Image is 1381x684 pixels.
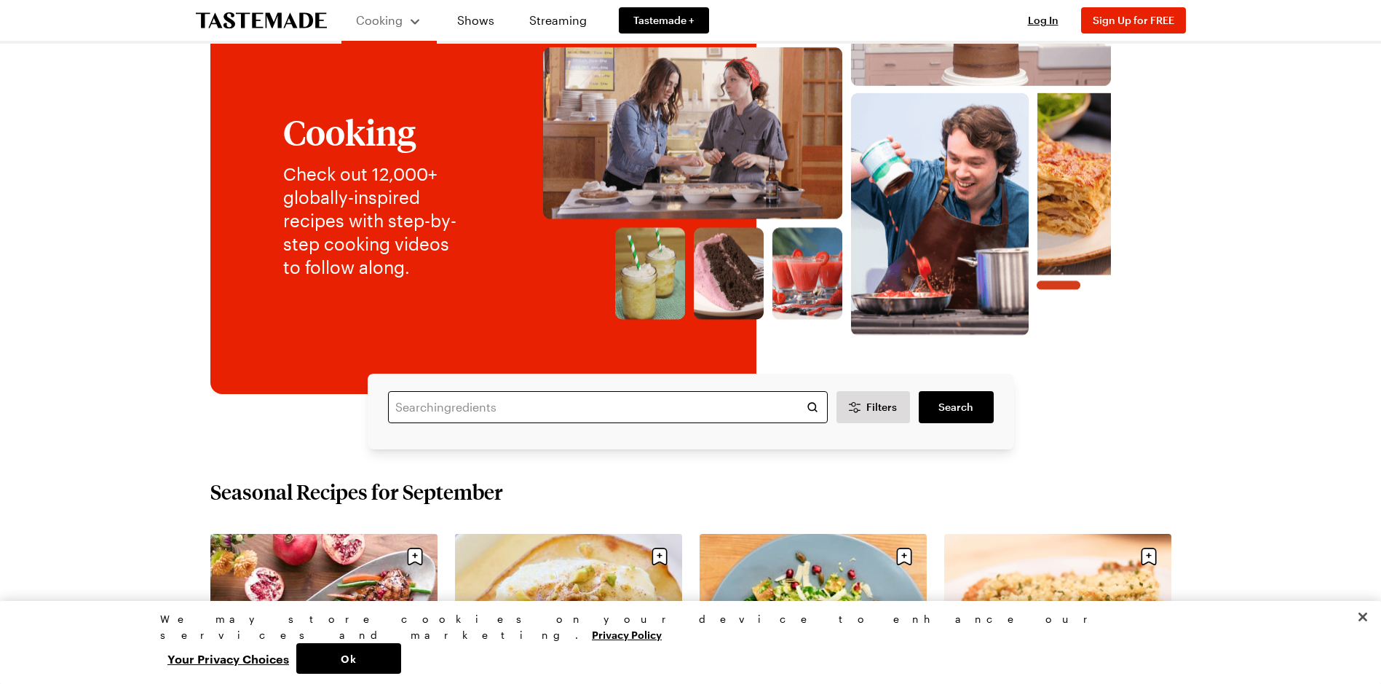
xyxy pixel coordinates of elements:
[1135,543,1163,570] button: Save recipe
[592,627,662,641] a: More information about your privacy, opens in a new tab
[890,543,918,570] button: Save recipe
[1093,14,1174,26] span: Sign Up for FREE
[919,391,993,423] a: filters
[938,400,973,414] span: Search
[401,543,429,570] button: Save recipe
[836,391,911,423] button: Desktop filters
[283,113,469,151] h1: Cooking
[1081,7,1186,34] button: Sign Up for FREE
[296,643,401,674] button: Ok
[1014,13,1072,28] button: Log In
[160,611,1208,674] div: Privacy
[160,643,296,674] button: Your Privacy Choices
[356,6,422,35] button: Cooking
[196,12,327,29] a: To Tastemade Home Page
[283,162,469,279] p: Check out 12,000+ globally-inspired recipes with step-by-step cooking videos to follow along.
[646,543,673,570] button: Save recipe
[160,611,1208,643] div: We may store cookies on your device to enhance our services and marketing.
[356,13,403,27] span: Cooking
[866,400,897,414] span: Filters
[1028,14,1058,26] span: Log In
[210,479,503,505] h2: Seasonal Recipes for September
[498,15,1157,336] img: Explore recipes
[633,13,695,28] span: Tastemade +
[1347,601,1379,633] button: Close
[619,7,709,34] a: Tastemade +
